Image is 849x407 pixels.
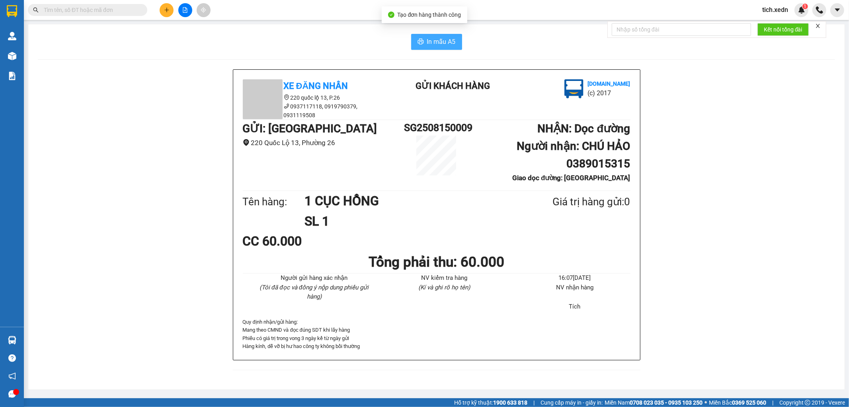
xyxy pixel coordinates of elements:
[805,400,810,405] span: copyright
[705,401,707,404] span: ⚪️
[182,7,188,13] span: file-add
[416,81,490,91] b: Gửi khách hàng
[709,398,766,407] span: Miền Bắc
[7,5,17,17] img: logo-vxr
[8,72,16,80] img: solution-icon
[816,6,823,14] img: phone-icon
[243,138,404,148] li: 220 Quốc Lộ 13, Phường 26
[201,7,206,13] span: aim
[284,94,289,100] span: environment
[243,93,386,102] li: 220 quốc lộ 13, P.26
[10,51,35,89] b: Xe Đăng Nhân
[304,191,514,211] h1: 1 CỤC HỒNG
[243,251,630,273] h1: Tổng phải thu: 60.000
[8,336,16,344] img: warehouse-icon
[398,12,461,18] span: Tạo đơn hàng thành công
[243,139,250,146] span: environment
[612,23,751,36] input: Nhập số tổng đài
[178,3,192,17] button: file-add
[772,398,773,407] span: |
[388,12,394,18] span: check-circle
[519,273,630,283] li: 16:07[DATE]
[243,318,630,351] div: Quy định nhận/gửi hàng :
[243,194,305,210] div: Tên hàng:
[517,140,630,170] b: Người nhận : CHÚ HẢO 0389015315
[259,273,370,283] li: Người gửi hàng xác nhận
[8,32,16,40] img: warehouse-icon
[67,30,109,37] b: [DOMAIN_NAME]
[197,3,211,17] button: aim
[86,10,105,29] img: logo.jpg
[44,6,138,14] input: Tìm tên, số ĐT hoặc mã đơn
[160,3,174,17] button: plus
[830,3,844,17] button: caret-down
[537,122,630,135] b: NHẬN : Dọc đường
[757,23,809,36] button: Kết nối tổng đài
[67,38,109,48] li: (c) 2017
[164,7,170,13] span: plus
[605,398,703,407] span: Miền Nam
[8,390,16,398] span: message
[630,399,703,406] strong: 0708 023 035 - 0935 103 250
[418,284,470,291] i: (Kí và ghi rõ họ tên)
[541,398,603,407] span: Cung cấp máy in - giấy in:
[389,273,500,283] li: NV kiểm tra hàng
[519,283,630,293] li: NV nhận hàng
[514,194,630,210] div: Giá trị hàng gửi: 0
[512,174,630,182] b: Giao dọc đường: [GEOGRAPHIC_DATA]
[243,122,377,135] b: GỬI : [GEOGRAPHIC_DATA]
[284,103,289,109] span: phone
[427,37,456,47] span: In mẫu A5
[304,211,514,231] h1: SL 1
[834,6,841,14] span: caret-down
[260,284,369,301] i: (Tôi đã đọc và đồng ý nộp dung phiếu gửi hàng)
[493,399,527,406] strong: 1900 633 818
[404,120,468,136] h1: SG2508150009
[8,52,16,60] img: warehouse-icon
[533,398,535,407] span: |
[418,38,424,46] span: printer
[49,12,79,49] b: Gửi khách hàng
[243,231,371,251] div: CC 60.000
[33,7,39,13] span: search
[587,88,630,98] li: (c) 2017
[564,79,584,98] img: logo.jpg
[756,5,794,15] span: tich.xedn
[732,399,766,406] strong: 0369 525 060
[284,81,348,91] b: Xe Đăng Nhân
[804,4,806,9] span: 1
[454,398,527,407] span: Hỗ trợ kỹ thuật:
[411,34,462,50] button: printerIn mẫu A5
[587,81,630,87] b: [DOMAIN_NAME]
[802,4,808,9] sup: 1
[243,326,630,350] p: Mang theo CMND và đọc đúng SDT khi lấy hàng Phiếu có giá trị trong vong 3 ngày kể từ ngày gửi Hàn...
[815,23,821,29] span: close
[243,102,386,120] li: 0937117118, 0919790379, 0931119508
[519,302,630,312] li: Tích
[8,372,16,380] span: notification
[764,25,802,34] span: Kết nối tổng đài
[798,6,805,14] img: icon-new-feature
[8,354,16,362] span: question-circle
